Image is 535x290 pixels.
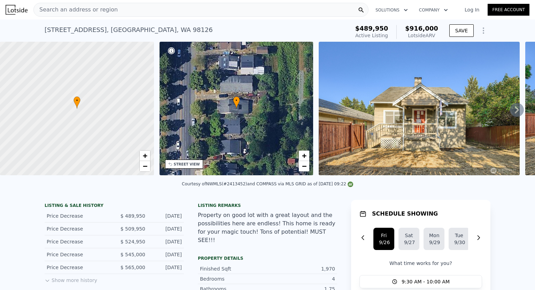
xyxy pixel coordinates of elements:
span: + [142,151,147,160]
a: Free Account [488,4,529,16]
span: Search an address or region [34,6,118,14]
div: LISTING & SALE HISTORY [45,203,184,210]
img: NWMLS Logo [348,182,353,187]
button: Company [413,4,453,16]
div: [DATE] [151,225,182,232]
a: Zoom out [299,161,309,171]
div: 9/27 [404,239,414,246]
div: Mon [429,232,439,239]
div: 1,970 [267,265,335,272]
a: Zoom in [299,151,309,161]
span: − [142,162,147,170]
span: Active Listing [355,33,388,38]
div: [DATE] [151,238,182,245]
p: What time works for you? [359,260,482,267]
div: Finished Sqft [200,265,267,272]
div: Property on good lot with a great layout and the possibilities here are endless! This home is rea... [198,211,337,244]
div: 4 [267,275,335,282]
button: Show more history [45,274,97,284]
span: + [302,151,307,160]
div: [DATE] [151,212,182,219]
span: $916,000 [405,25,438,32]
div: Courtesy of NWMLS (#2413452) and COMPASS via MLS GRID as of [DATE] 09:22 [182,182,353,186]
div: Price Decrease [47,264,109,271]
span: − [302,162,307,170]
div: Lotside ARV [405,32,438,39]
button: Mon9/29 [424,228,444,250]
div: Bedrooms [200,275,267,282]
div: Price Decrease [47,225,109,232]
div: Listing remarks [198,203,337,208]
div: [DATE] [151,264,182,271]
span: $ 524,950 [121,239,145,244]
div: 9/26 [379,239,389,246]
span: $ 545,000 [121,252,145,257]
button: Sat9/27 [398,228,419,250]
div: 9/29 [429,239,439,246]
div: Price Decrease [47,238,109,245]
a: Zoom out [140,161,150,171]
span: $489,950 [355,25,388,32]
button: 9:30 AM - 10:00 AM [359,275,482,288]
span: $ 565,000 [121,265,145,270]
h1: SCHEDULE SHOWING [372,210,438,218]
div: [STREET_ADDRESS] , [GEOGRAPHIC_DATA] , WA 98126 [45,25,213,35]
div: STREET VIEW [174,162,200,167]
button: Tue9/30 [449,228,470,250]
img: Sale: 167290719 Parcel: 97444881 [319,42,519,175]
img: Lotside [6,5,28,15]
a: Zoom in [140,151,150,161]
div: Property details [198,256,337,261]
div: • [73,96,80,108]
div: Price Decrease [47,212,109,219]
div: Tue [454,232,464,239]
button: Show Options [476,24,490,38]
div: Fri [379,232,389,239]
div: Price Decrease [47,251,109,258]
button: Solutions [370,4,413,16]
span: 9:30 AM - 10:00 AM [402,278,450,285]
span: • [73,97,80,104]
button: Fri9/26 [373,228,394,250]
button: SAVE [449,24,474,37]
div: 9/30 [454,239,464,246]
div: • [233,96,240,108]
span: • [233,97,240,104]
div: [DATE] [151,251,182,258]
a: Log In [456,6,488,13]
div: Sat [404,232,414,239]
span: $ 509,950 [121,226,145,232]
span: $ 489,950 [121,213,145,219]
